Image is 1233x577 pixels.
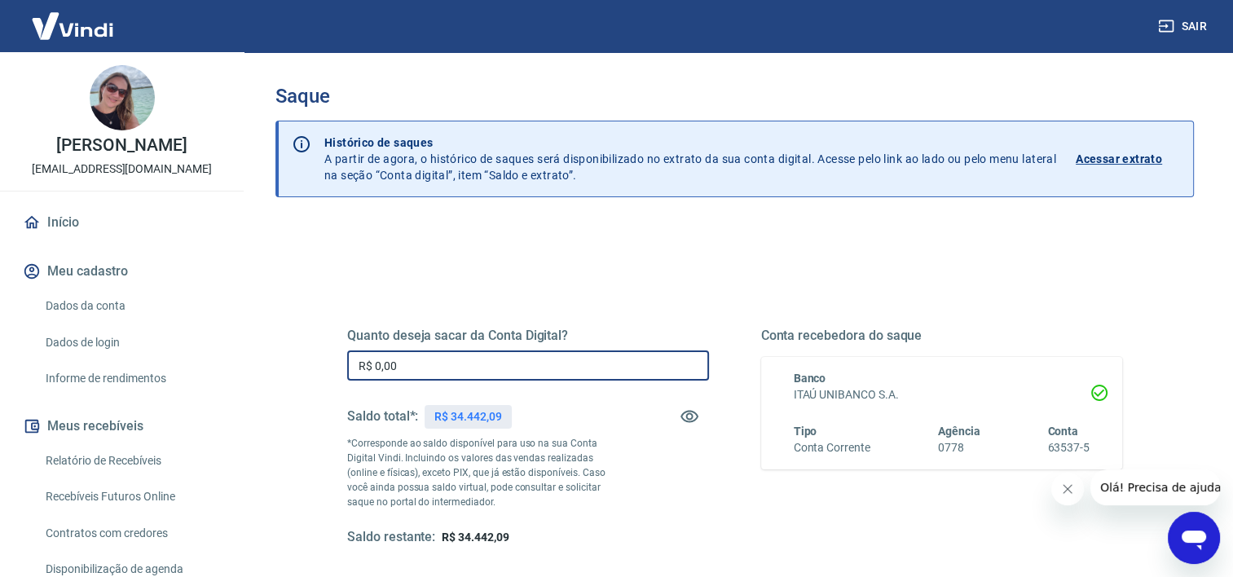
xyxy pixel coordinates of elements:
h6: 63537-5 [1047,439,1090,456]
button: Meus recebíveis [20,408,224,444]
a: Dados da conta [39,289,224,323]
h6: Conta Corrente [794,439,870,456]
h3: Saque [275,85,1194,108]
span: Olá! Precisa de ajuda? [10,11,137,24]
img: 82dc78dc-686d-4c09-aacc-0b5a308ae78c.jpeg [90,65,155,130]
p: *Corresponde ao saldo disponível para uso na sua Conta Digital Vindi. Incluindo os valores das ve... [347,436,619,509]
p: R$ 34.442,09 [434,408,501,425]
span: Tipo [794,425,817,438]
h5: Quanto deseja sacar da Conta Digital? [347,328,709,344]
a: Acessar extrato [1076,134,1180,183]
iframe: Botão para abrir a janela de mensagens [1168,512,1220,564]
a: Início [20,205,224,240]
span: Banco [794,372,826,385]
iframe: Mensagem da empresa [1090,469,1220,505]
span: Agência [938,425,980,438]
iframe: Fechar mensagem [1051,473,1084,505]
h5: Conta recebedora do saque [761,328,1123,344]
h6: ITAÚ UNIBANCO S.A. [794,386,1090,403]
p: Histórico de saques [324,134,1056,151]
h6: 0778 [938,439,980,456]
a: Recebíveis Futuros Online [39,480,224,513]
p: [PERSON_NAME] [56,137,187,154]
a: Relatório de Recebíveis [39,444,224,478]
span: Conta [1047,425,1078,438]
img: Vindi [20,1,126,51]
a: Dados de login [39,326,224,359]
h5: Saldo total*: [347,408,418,425]
span: R$ 34.442,09 [442,531,509,544]
button: Meu cadastro [20,253,224,289]
a: Informe de rendimentos [39,362,224,395]
button: Sair [1155,11,1213,42]
p: A partir de agora, o histórico de saques será disponibilizado no extrato da sua conta digital. Ac... [324,134,1056,183]
a: Contratos com credores [39,517,224,550]
p: Acessar extrato [1076,151,1162,167]
p: [EMAIL_ADDRESS][DOMAIN_NAME] [32,161,212,178]
h5: Saldo restante: [347,529,435,546]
